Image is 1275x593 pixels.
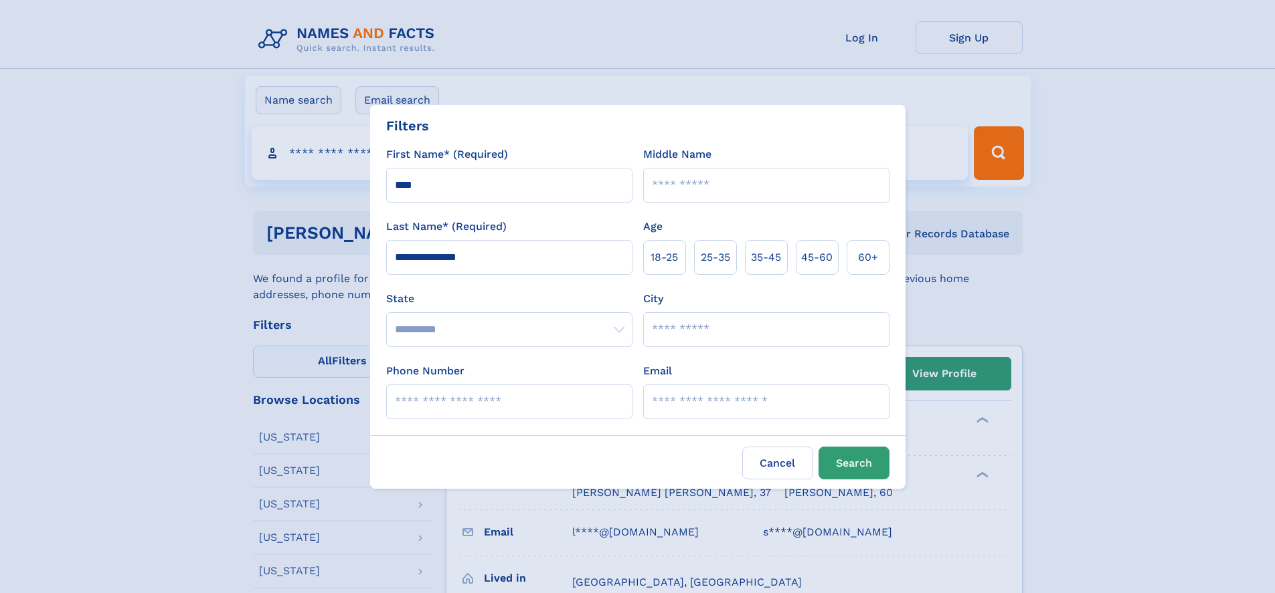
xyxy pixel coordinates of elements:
span: 45‑60 [801,249,833,265]
span: 18‑25 [651,249,678,265]
label: Phone Number [386,363,464,379]
span: 35‑45 [751,249,781,265]
label: City [643,291,663,307]
button: Search [819,447,889,479]
span: 60+ [858,249,878,265]
label: Middle Name [643,146,711,162]
label: Last Name* (Required) [386,219,507,235]
span: 25‑35 [701,249,730,265]
div: Filters [386,116,429,136]
label: First Name* (Required) [386,146,508,162]
label: Cancel [742,447,813,479]
label: Email [643,363,672,379]
label: State [386,291,632,307]
label: Age [643,219,663,235]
